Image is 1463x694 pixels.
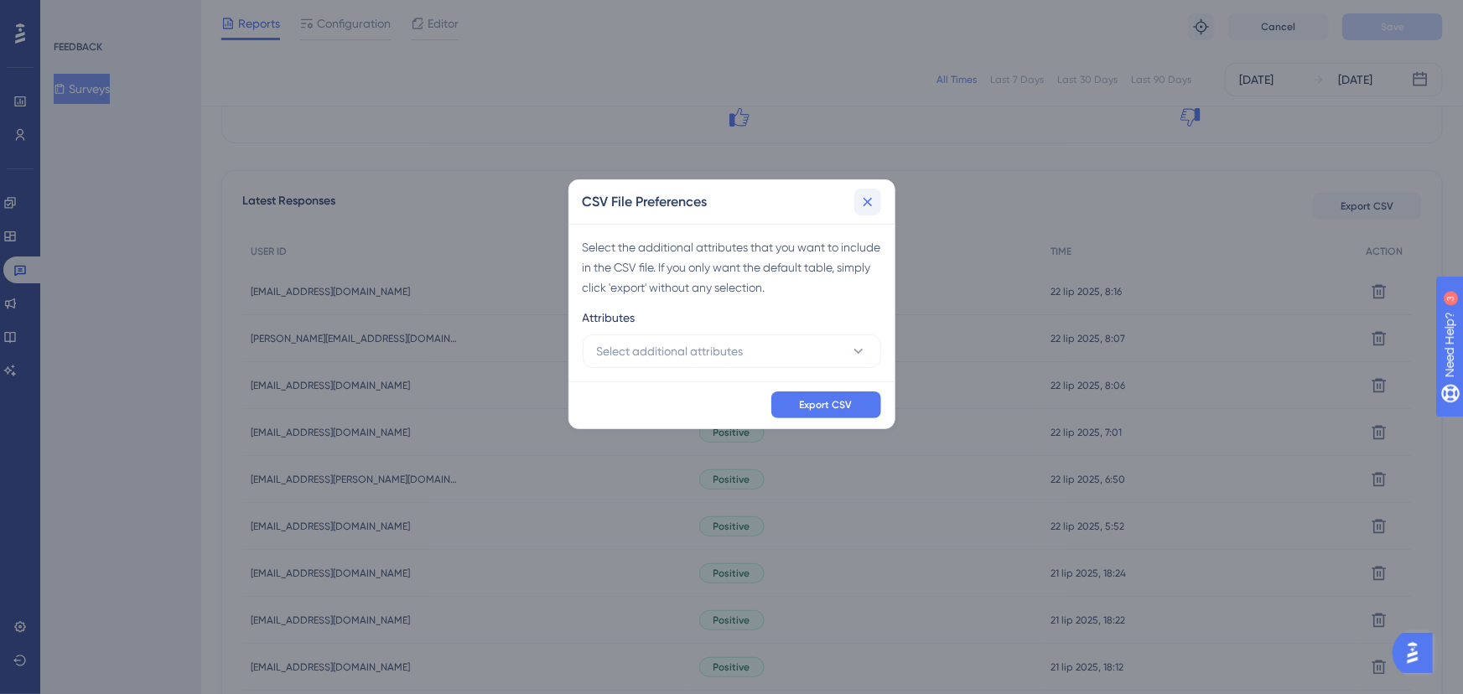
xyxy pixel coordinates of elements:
h2: CSV File Preferences [583,192,708,212]
span: Attributes [583,308,636,328]
span: Export CSV [800,398,853,412]
div: 3 [117,8,122,22]
iframe: UserGuiding AI Assistant Launcher [1393,628,1443,678]
span: Select additional attributes [597,341,744,361]
div: Select the additional attributes that you want to include in the CSV file. If you only want the d... [583,237,881,298]
span: Need Help? [39,4,105,24]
